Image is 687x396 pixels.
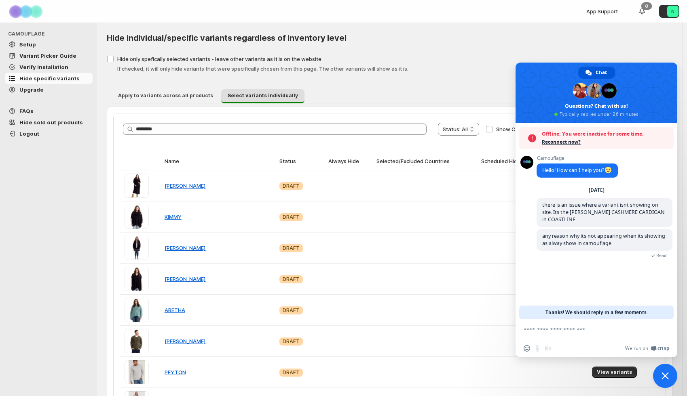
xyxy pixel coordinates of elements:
span: DRAFT [283,276,300,283]
span: Thanks! We should reply in a few moments. [545,306,648,319]
span: Hello! How can I help you? [542,167,612,174]
span: Hide sold out products [19,119,83,126]
a: Hide sold out products [5,117,93,128]
span: We run on [625,345,648,352]
th: Scheduled Hide [479,152,538,170]
span: Logout [19,130,39,137]
span: Camouflage [537,155,618,161]
span: Insert an emoji [524,345,530,352]
span: DRAFT [283,245,300,251]
span: Select variants individually [228,92,298,99]
a: ARETHA [165,307,185,313]
span: DRAFT [283,214,300,220]
span: there is an issue where a variant isnt showing on site. Its the [PERSON_NAME] CASHMERE CARDIGAN i... [542,201,665,223]
span: Upgrade [19,86,44,93]
span: Apply to variants across all products [118,92,213,99]
span: DRAFT [283,369,300,376]
a: 0 [638,7,646,15]
div: 0 [641,2,652,10]
div: [DATE] [589,188,605,193]
span: Variant Picker Guide [19,52,76,59]
span: DRAFT [283,307,300,314]
a: [PERSON_NAME] [165,182,206,189]
span: Verify Installation [19,64,68,70]
span: Hide only spefically selected variants - leave other variants as it is on the website [117,56,321,62]
span: Hide specific variants [19,75,80,82]
span: View variants [597,369,632,375]
span: Setup [19,41,36,48]
a: Setup [5,39,93,50]
button: Apply to variants across all products [112,89,220,102]
span: Read [656,253,667,258]
span: Hide individual/specific variants regardless of inventory level [107,33,346,43]
span: Show Camouflage managed products [496,126,592,132]
text: N [671,8,674,14]
span: Chat [596,67,607,79]
span: If checked, it will only hide variants that were specifically chosen from this page. The other va... [117,65,408,72]
textarea: Compose your message... [524,326,651,333]
a: Logout [5,128,93,139]
th: Status [277,152,326,170]
a: [PERSON_NAME] [165,338,206,344]
button: View variants [592,367,637,378]
span: App Support [586,8,618,15]
a: We run onCrisp [625,345,669,352]
img: Camouflage [6,0,47,23]
a: PEYTON [165,369,186,375]
span: DRAFT [283,183,300,189]
a: KIMMY [165,214,182,220]
th: Selected/Excluded Countries [374,152,479,170]
a: Variant Picker Guide [5,50,93,61]
span: CAMOUFLAGE [8,31,93,37]
span: Crisp [657,345,669,352]
div: Close chat [653,364,677,388]
a: Verify Installation [5,61,93,73]
th: Always Hide [326,152,374,170]
button: Avatar with initials N [659,5,679,18]
a: [PERSON_NAME] [165,245,206,251]
a: Hide specific variants [5,73,93,84]
span: FAQs [19,108,34,114]
div: Chat [578,67,615,79]
a: FAQs [5,105,93,117]
span: Reconnect now? [542,138,670,146]
a: Upgrade [5,84,93,95]
span: Offline. You were inactive for some time. [542,130,670,138]
a: [PERSON_NAME] [165,276,206,282]
span: Avatar with initials N [667,6,679,17]
button: Select variants individually [221,89,304,103]
span: DRAFT [283,338,300,345]
span: any reason why its not appearing when its showing as alway show in camouflage [542,233,665,247]
th: Name [162,152,277,170]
